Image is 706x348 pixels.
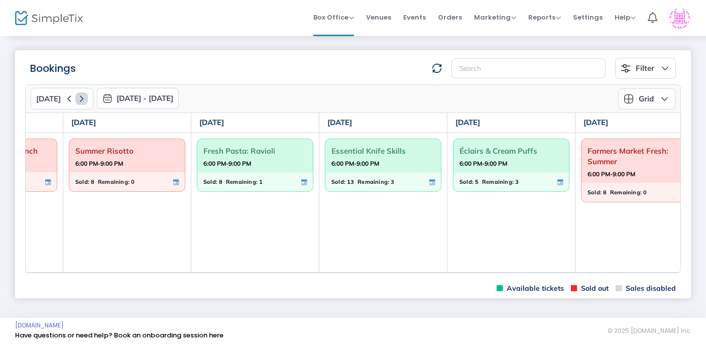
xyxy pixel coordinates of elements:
span: Help [615,13,636,22]
img: grid [624,94,634,104]
button: [DATE] [31,88,93,109]
span: Remaining: [98,176,130,187]
img: filter [621,63,631,73]
strong: 6:00 PM-9:00 PM [331,157,379,170]
span: Sold: [75,176,89,187]
span: Remaining: [226,176,258,187]
span: 1 [259,176,263,187]
input: Search [451,58,606,79]
span: Events [403,5,426,30]
span: 0 [643,187,647,198]
span: Box Office [313,13,354,22]
th: [DATE] [447,113,575,133]
a: Have questions or need help? Book an onboarding session here [15,330,223,340]
th: [DATE] [191,113,319,133]
span: Fresh Pasta: Ravioli [203,143,307,159]
span: Settings [573,5,603,30]
strong: 6:00 PM-9:00 PM [203,157,251,170]
span: Reports [528,13,561,22]
span: 3 [391,176,394,187]
span: Essential Knife Skills [331,143,435,159]
span: [DATE] [36,94,61,103]
span: Remaining: [482,176,514,187]
strong: 6:00 PM-9:00 PM [587,168,635,180]
span: Sold: [459,176,474,187]
span: Sold: [331,176,345,187]
strong: 6:00 PM-9:00 PM [459,157,507,170]
span: Remaining: [610,187,642,198]
span: © 2025 [DOMAIN_NAME] Inc. [608,327,691,335]
span: Sold: [203,176,217,187]
img: refresh-data [432,63,442,73]
span: Remaining: [358,176,389,187]
span: 13 [347,176,354,187]
a: [DOMAIN_NAME] [15,321,64,329]
th: [DATE] [575,113,703,133]
img: monthly [102,93,112,103]
span: 8 [91,176,94,187]
span: 8 [219,176,222,187]
span: Marketing [474,13,516,22]
strong: 6:00 PM-9:00 PM [75,157,123,170]
th: [DATE] [319,113,447,133]
button: Filter [615,58,676,79]
span: Éclairs & Cream Puffs [459,143,563,159]
span: 0 [131,176,135,187]
span: Venues [366,5,391,30]
button: [DATE] - [DATE] [97,88,179,109]
span: Summer Risotto [75,143,179,159]
span: 8 [603,187,607,198]
th: [DATE] [63,113,191,133]
span: Sold out [571,284,609,293]
button: Grid [618,88,675,109]
m-panel-title: Bookings [30,61,76,76]
span: 5 [475,176,479,187]
span: Farmers Market Fresh: Summer [587,143,691,169]
span: 3 [515,176,519,187]
span: Sold: [587,187,602,198]
span: Available tickets [497,284,564,293]
span: Sales disabled [616,284,676,293]
span: Orders [438,5,462,30]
